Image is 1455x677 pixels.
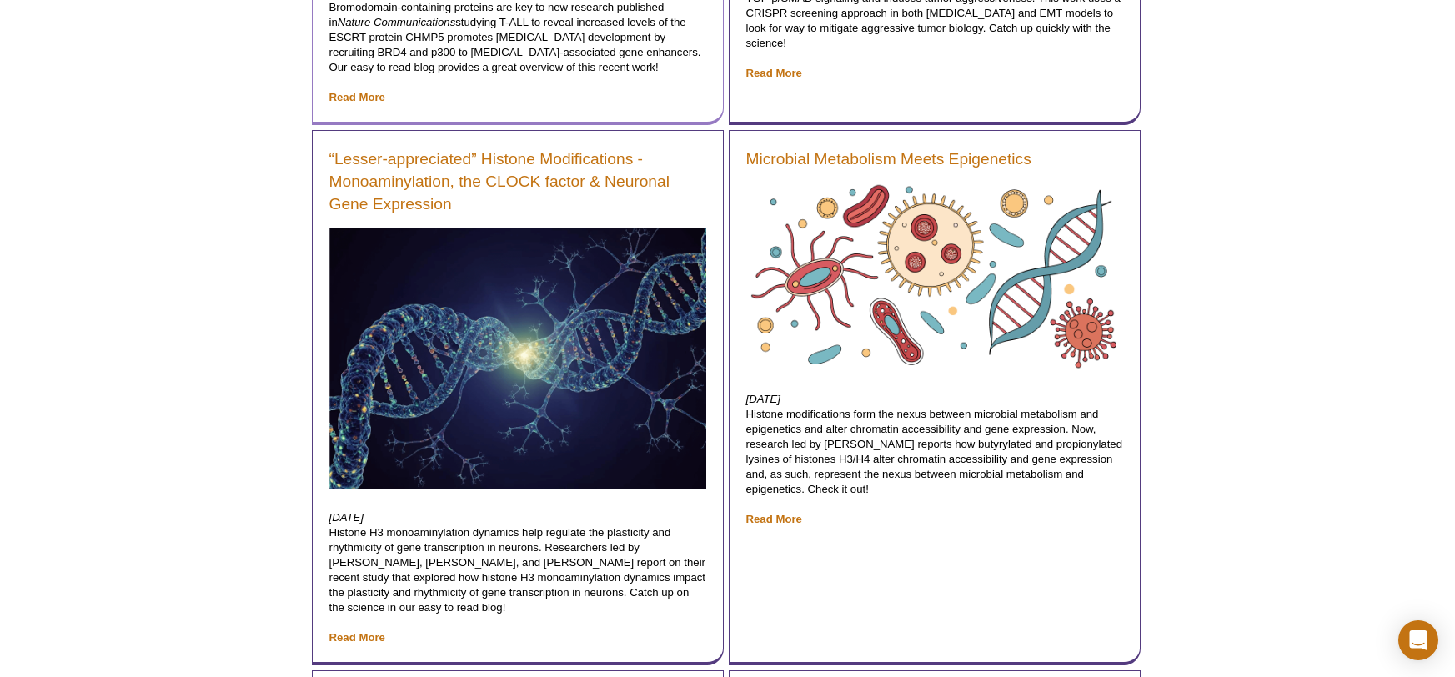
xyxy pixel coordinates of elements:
[1398,620,1438,660] div: Open Intercom Messenger
[746,392,1123,527] p: Histone modifications form the nexus between microbial metabolism and epigenetics and alter chrom...
[329,91,385,103] a: Read More
[746,183,1123,371] img: Microbes
[329,631,385,644] a: Read More
[338,16,455,28] em: Nature Communications
[329,148,706,215] a: “Lesser-appreciated” Histone Modifications - Monoaminylation, the CLOCK factor & Neuronal Gene Ex...
[746,513,802,525] a: Read More
[329,510,706,645] p: Histone H3 monoaminylation dynamics help regulate the plasticity and rhythmicity of gene transcri...
[746,148,1031,170] a: Microbial Metabolism Meets Epigenetics
[746,393,781,405] em: [DATE]
[329,511,364,524] em: [DATE]
[746,67,802,79] a: Read More
[329,228,706,489] img: DNA Modifications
